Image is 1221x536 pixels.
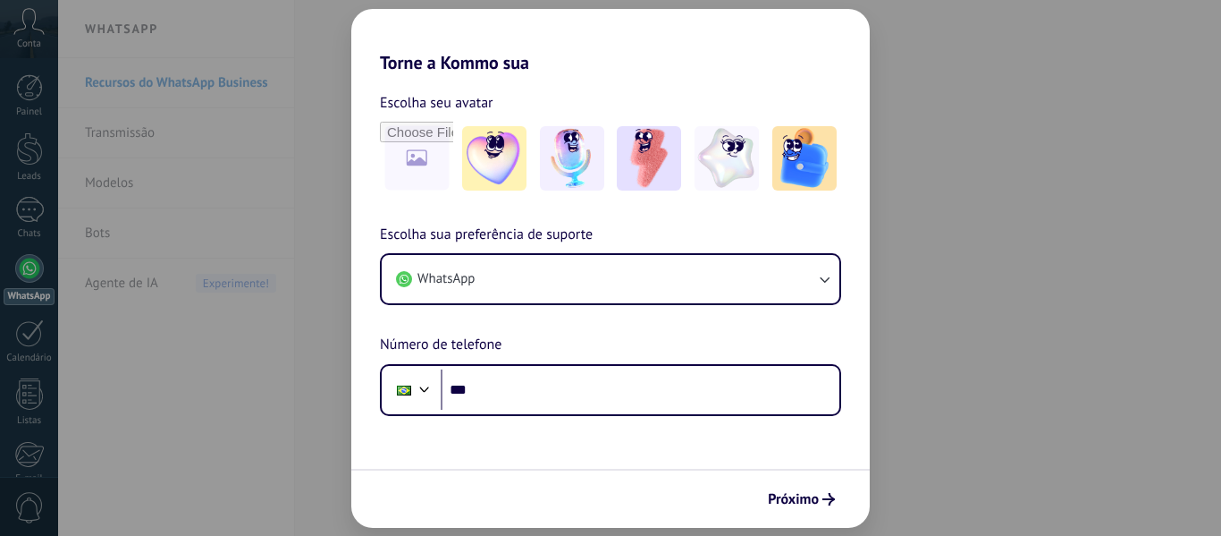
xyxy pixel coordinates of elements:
div: Brazil: + 55 [387,371,421,409]
span: WhatsApp [417,270,475,288]
button: Próximo [760,484,843,515]
img: -4.jpeg [695,126,759,191]
img: -3.jpeg [617,126,681,191]
button: WhatsApp [382,255,839,303]
h2: Torne a Kommo sua [351,9,870,73]
img: -1.jpeg [462,126,526,191]
span: Escolha seu avatar [380,91,493,115]
span: Número de telefone [380,334,501,357]
img: -5.jpeg [772,126,837,191]
span: Próximo [768,493,819,506]
span: Escolha sua preferência de suporte [380,224,593,247]
img: -2.jpeg [540,126,604,191]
